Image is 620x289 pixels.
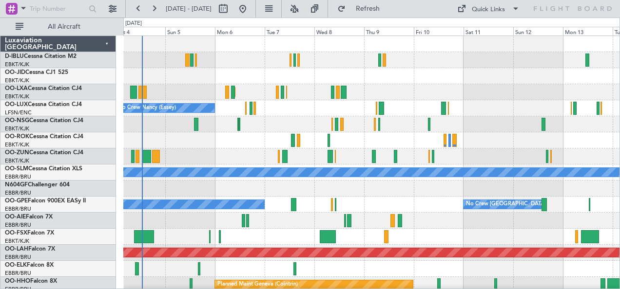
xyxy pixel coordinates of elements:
span: OO-LUX [5,102,28,108]
a: EBKT/KJK [5,125,29,132]
span: OO-NSG [5,118,29,124]
a: OO-JIDCessna CJ1 525 [5,70,68,75]
button: Quick Links [452,1,524,17]
a: OO-LUXCessna Citation CJ4 [5,102,82,108]
a: EBKT/KJK [5,237,29,245]
a: EBKT/KJK [5,93,29,100]
a: OO-ELKFalcon 8X [5,262,54,268]
div: Mon 13 [563,27,613,36]
div: Sun 5 [165,27,215,36]
a: EBKT/KJK [5,61,29,68]
span: OO-FSX [5,230,27,236]
a: OO-LXACessna Citation CJ4 [5,86,82,91]
a: EBBR/BRU [5,189,31,197]
div: Wed 8 [314,27,364,36]
a: EBBR/BRU [5,253,31,261]
a: EBBR/BRU [5,173,31,181]
div: Mon 6 [215,27,265,36]
div: Sat 11 [464,27,513,36]
a: D-IBLUCessna Citation M2 [5,54,77,59]
a: N604GFChallenger 604 [5,182,70,188]
span: OO-ELK [5,262,27,268]
span: OO-ZUN [5,150,29,156]
div: Quick Links [472,5,505,15]
button: All Aircraft [11,19,106,35]
span: OO-SLM [5,166,28,172]
span: OO-GPE [5,198,28,204]
span: [DATE] - [DATE] [166,4,212,13]
span: OO-HHO [5,278,30,284]
a: LFSN/ENC [5,109,32,116]
a: OO-HHOFalcon 8X [5,278,57,284]
a: OO-AIEFalcon 7X [5,214,53,220]
span: OO-ROK [5,134,29,140]
a: OO-FSXFalcon 7X [5,230,54,236]
span: D-IBLU [5,54,24,59]
a: OO-GPEFalcon 900EX EASy II [5,198,86,204]
div: [DATE] [125,19,142,28]
span: N604GF [5,182,28,188]
button: Refresh [333,1,391,17]
a: OO-LAHFalcon 7X [5,246,55,252]
div: Sat 4 [116,27,165,36]
a: EBKT/KJK [5,141,29,148]
div: Fri 10 [414,27,464,36]
input: Trip Number [30,1,86,16]
div: Sun 12 [513,27,563,36]
span: OO-JID [5,70,25,75]
div: No Crew Nancy (Essey) [118,101,176,115]
a: EBBR/BRU [5,205,31,213]
a: OO-ZUNCessna Citation CJ4 [5,150,83,156]
a: OO-ROKCessna Citation CJ4 [5,134,83,140]
span: Refresh [348,5,388,12]
span: OO-AIE [5,214,26,220]
span: OO-LXA [5,86,28,91]
a: EBBR/BRU [5,270,31,277]
a: EBKT/KJK [5,157,29,164]
a: EBBR/BRU [5,221,31,229]
div: Tue 7 [265,27,314,36]
span: OO-LAH [5,246,28,252]
span: All Aircraft [25,23,103,30]
div: Thu 9 [364,27,414,36]
a: EBKT/KJK [5,77,29,84]
a: OO-SLMCessna Citation XLS [5,166,82,172]
a: OO-NSGCessna Citation CJ4 [5,118,83,124]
